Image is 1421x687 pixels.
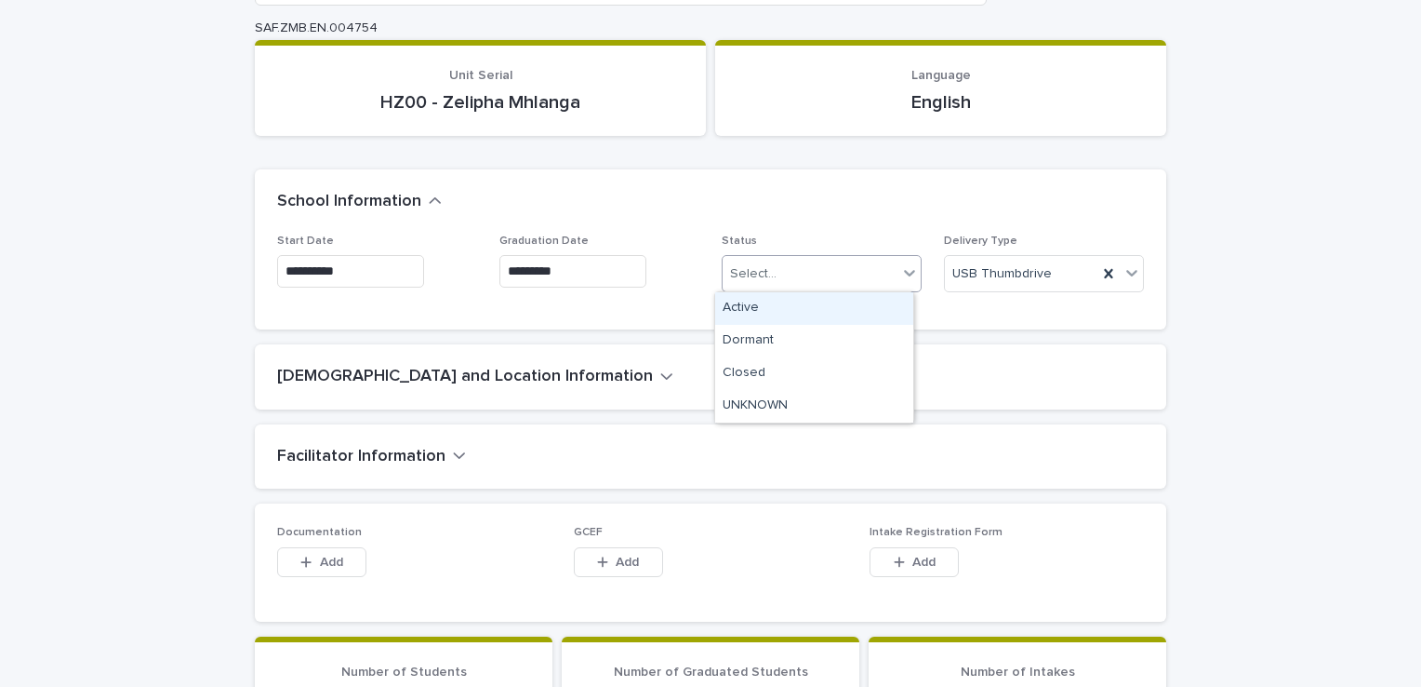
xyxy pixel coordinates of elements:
span: Intake Registration Form [870,527,1003,538]
div: Active [715,292,913,325]
span: Add [616,556,639,569]
div: Select... [730,264,777,284]
div: Closed [715,357,913,390]
div: Dormant [715,325,913,357]
p: SAF.ZMB.EN.004754 [255,20,979,36]
span: USB Thumbdrive [952,264,1052,284]
p: HZ00 - Zelipha Mhlanga [277,91,684,114]
h2: [DEMOGRAPHIC_DATA] and Location Information [277,367,653,387]
span: Number of Students [341,666,467,679]
button: Add [870,547,959,577]
span: Number of Graduated Students [614,666,808,679]
span: Documentation [277,527,362,538]
span: Unit Serial [449,69,512,82]
span: Delivery Type [944,236,1017,247]
span: Number of Intakes [961,666,1075,679]
span: Start Date [277,236,334,247]
button: [DEMOGRAPHIC_DATA] and Location Information [277,367,673,387]
h2: School Information [277,192,421,212]
span: Add [320,556,343,569]
button: School Information [277,192,442,212]
span: GCEF [574,527,603,538]
span: Language [911,69,971,82]
p: English [737,91,1144,114]
span: Graduation Date [499,236,589,247]
button: Add [574,547,663,577]
button: Facilitator Information [277,447,466,467]
h2: Facilitator Information [277,447,445,467]
span: Add [912,556,936,569]
div: UNKNOWN [715,390,913,423]
button: Add [277,547,366,577]
span: Status [722,236,757,247]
